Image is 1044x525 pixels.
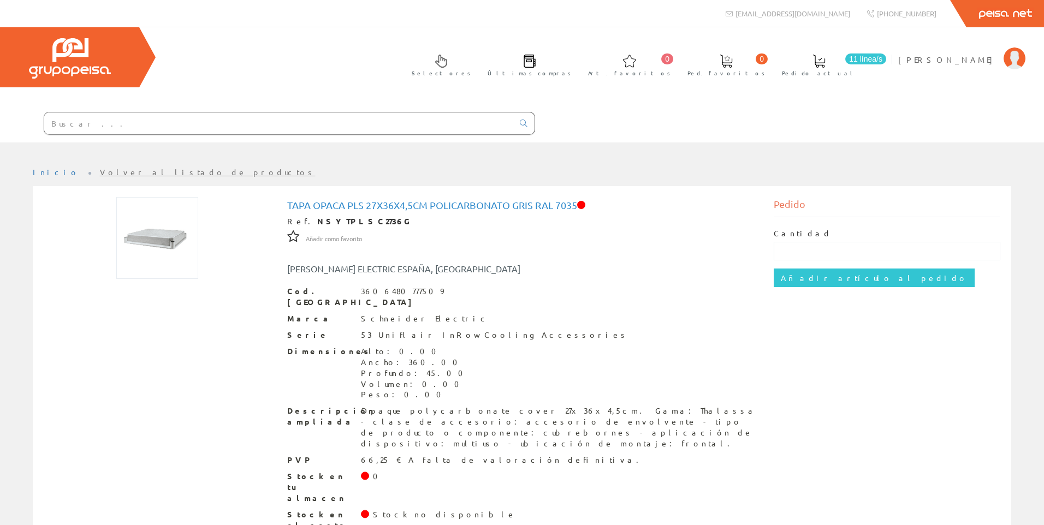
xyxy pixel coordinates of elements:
[361,357,470,368] div: Ancho: 360.00
[287,313,353,324] span: Marca
[412,68,471,79] span: Selectores
[279,262,563,275] div: [PERSON_NAME] ELECTRIC ESPAÑA, [GEOGRAPHIC_DATA]
[774,269,975,287] input: Añadir artículo al pedido
[287,346,353,357] span: Dimensiones
[44,112,513,134] input: Buscar ...
[898,54,998,65] span: [PERSON_NAME]
[287,471,353,504] span: Stock en tu almacen
[287,405,353,427] span: Descripción ampliada
[361,346,470,357] div: Alto: 0.00
[774,197,1001,217] div: Pedido
[898,45,1025,56] a: [PERSON_NAME]
[287,286,353,308] span: Cod. [GEOGRAPHIC_DATA]
[361,389,470,400] div: Peso: 0.00
[756,53,768,64] span: 0
[361,455,645,466] div: 66,25 € A falta de valoración definitiva.
[774,228,832,239] label: Cantidad
[361,379,470,390] div: Volumen: 0.00
[361,368,470,379] div: Profundo: 45.00
[373,509,516,520] div: Stock no disponible
[306,235,362,243] span: Añadir como favorito
[771,45,889,83] a: 11 línea/s Pedido actual
[401,45,476,83] a: Selectores
[877,9,936,18] span: [PHONE_NUMBER]
[361,286,443,297] div: 3606480777509
[287,200,757,211] h1: Tapa opaca PLS 27x36x4,5cm policarbonato gris RAL 7035
[782,68,856,79] span: Pedido actual
[735,9,850,18] span: [EMAIL_ADDRESS][DOMAIN_NAME]
[116,197,198,279] img: Foto artículo Tapa opaca PLS 27x36x4,5cm policarbonato gris RAL 7035 (150x150)
[287,455,353,466] span: PVP
[488,68,571,79] span: Últimas compras
[661,53,673,64] span: 0
[361,405,757,449] div: Opaque polycarbonate cover 27x36x4,5cm. Gama: Thalassa - clase de accesorio: accesorio de envolve...
[287,216,757,227] div: Ref.
[29,38,111,79] img: Grupo Peisa
[361,330,628,341] div: 53 Uniflair InRow Cooling Accessories
[845,53,886,64] span: 11 línea/s
[373,471,384,482] div: 0
[588,68,671,79] span: Art. favoritos
[100,167,316,177] a: Volver al listado de productos
[687,68,765,79] span: Ped. favoritos
[306,233,362,243] a: Añadir como favorito
[477,45,577,83] a: Últimas compras
[33,167,79,177] a: Inicio
[361,313,489,324] div: Schneider Electric
[287,330,353,341] span: Serie
[317,216,412,226] strong: NSYTPLSC2736G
